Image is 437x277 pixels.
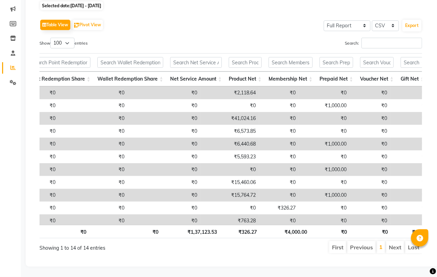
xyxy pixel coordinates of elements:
td: ₹0 [259,176,299,189]
button: Pivot View [72,20,103,30]
td: ₹0 [59,176,128,189]
td: ₹0 [391,150,431,163]
img: pivot.png [74,23,79,28]
td: ₹0 [391,202,431,214]
td: ₹0 [201,163,259,176]
th: Gift Net: activate to sort column ascending [397,72,428,86]
td: ₹0 [391,99,431,112]
td: ₹0 [391,112,431,125]
td: ₹0 [259,112,299,125]
td: ₹0 [128,150,201,163]
td: ₹0 [299,202,350,214]
td: ₹15,764.72 [201,189,259,202]
td: ₹0 [350,125,391,138]
td: ₹0 [350,112,391,125]
td: ₹0 [350,150,391,163]
td: ₹0 [299,214,350,227]
td: ₹15,460.06 [201,176,259,189]
td: ₹0 [128,112,201,125]
td: ₹0 [259,125,299,138]
td: ₹0 [128,189,201,202]
td: ₹0 [299,176,350,189]
td: ₹0 [259,189,299,202]
td: ₹0 [59,86,128,99]
td: ₹0 [59,138,128,150]
td: ₹0 [128,99,201,112]
td: ₹0 [391,214,431,227]
input: Search Net Service Amount [170,57,222,68]
td: ₹0 [350,176,391,189]
button: Export [402,20,421,31]
td: ₹0 [59,125,128,138]
td: ₹763.28 [201,214,259,227]
td: ₹0 [391,176,431,189]
td: ₹2,118.64 [201,86,259,99]
input: Search Product Net [229,57,262,68]
td: ₹0 [350,189,391,202]
td: ₹0 [299,112,350,125]
td: ₹0 [128,176,201,189]
td: ₹0 [259,138,299,150]
td: ₹0 [128,202,201,214]
td: ₹0 [299,125,350,138]
td: ₹0 [391,125,431,138]
th: Membership Net: activate to sort column ascending [265,72,316,86]
td: ₹0 [350,163,391,176]
input: Search: [361,38,422,48]
td: ₹0 [391,163,431,176]
th: ₹1,37,123.53 [162,225,220,238]
th: Product Net: activate to sort column ascending [225,72,265,86]
div: Showing 1 to 14 of 14 entries [40,240,193,252]
td: ₹6,440.68 [201,138,259,150]
td: ₹0 [299,150,350,163]
span: Selected date: [40,1,103,10]
td: ₹0 [59,150,128,163]
td: ₹0 [391,86,431,99]
th: Wallet Redemption Share: activate to sort column ascending [94,72,167,86]
td: ₹0 [201,202,259,214]
th: ₹4,000.00 [260,225,311,238]
th: Net Service Amount: activate to sort column ascending [167,72,225,86]
th: Voucher Net: activate to sort column ascending [357,72,397,86]
th: ₹0 [351,225,392,238]
button: Table View [40,20,70,30]
td: ₹0 [350,86,391,99]
td: ₹0 [59,112,128,125]
td: ₹1,000.00 [299,99,350,112]
td: ₹0 [128,214,201,227]
th: ₹326.27 [220,225,261,238]
input: Search Wallet Redemption Share [97,57,163,68]
td: ₹0 [59,202,128,214]
td: ₹326.27 [259,202,299,214]
td: ₹0 [259,150,299,163]
td: ₹1,000.00 [299,163,350,176]
td: ₹41,024.16 [201,112,259,125]
input: Search Point Redemption Share [28,57,90,68]
td: ₹0 [128,138,201,150]
td: ₹0 [59,189,128,202]
th: Prepaid Net: activate to sort column ascending [316,72,357,86]
th: ₹0 [391,225,421,238]
input: Search Membership Net [269,57,313,68]
td: ₹0 [350,138,391,150]
td: ₹1,000.00 [299,138,350,150]
th: ₹0 [90,225,162,238]
td: ₹0 [259,214,299,227]
td: ₹0 [350,214,391,227]
th: ₹0 [21,225,90,238]
select: Showentries [50,38,75,48]
label: Search: [345,38,422,48]
input: Search Prepaid Net [320,57,353,68]
input: Search Voucher Net [360,57,394,68]
td: ₹0 [391,189,431,202]
td: ₹1,000.00 [299,189,350,202]
td: ₹0 [59,214,128,227]
th: Point Redemption Share: activate to sort column ascending [25,72,94,86]
td: ₹0 [259,86,299,99]
td: ₹0 [201,99,259,112]
td: ₹0 [128,86,201,99]
td: ₹0 [128,125,201,138]
td: ₹0 [128,163,201,176]
a: 1 [379,243,383,250]
td: ₹0 [259,163,299,176]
